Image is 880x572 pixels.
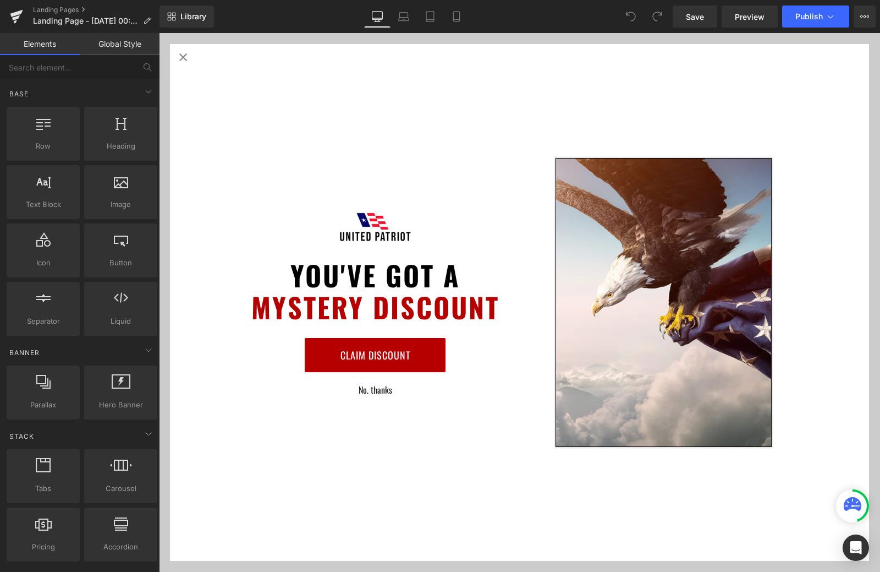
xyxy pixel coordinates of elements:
span: Icon [10,257,76,269]
button: Claim Discount [146,305,287,339]
span: Row [10,140,76,152]
span: Preview [735,11,765,23]
a: Global Style [80,33,159,55]
span: Heading [87,140,154,152]
span: Image [87,199,154,210]
span: Pricing [10,541,76,553]
div: Close popup [18,18,31,31]
div: Open Intercom Messenger [843,535,869,561]
span: Stack [8,431,35,442]
p: MYSTERY DISCOUNT [62,260,370,287]
button: Publish [782,6,849,28]
span: Save [686,11,704,23]
a: Desktop [364,6,391,28]
span: Liquid [87,315,154,327]
span: Hero Banner [87,399,154,411]
a: Mobile [443,6,470,28]
span: Separator [10,315,76,327]
p: You've Got A [128,228,304,255]
span: Landing Page - [DATE] 00:50:28 [33,17,139,25]
img: Logo [172,178,260,210]
a: Landing Pages [33,6,159,14]
span: Parallax [10,399,76,411]
button: Redo [646,6,668,28]
span: Text Block [10,199,76,210]
button: No, thanks [146,352,287,361]
span: Publish [795,12,823,21]
button: More [854,6,876,28]
span: Accordion [87,541,154,553]
span: Library [180,12,206,21]
a: Laptop [391,6,417,28]
a: Tablet [417,6,443,28]
span: Carousel [87,483,154,494]
span: Base [8,89,30,99]
button: Undo [620,6,642,28]
span: Button [87,257,154,269]
a: Preview [722,6,778,28]
a: New Library [159,6,214,28]
span: Tabs [10,483,76,494]
span: Banner [8,347,41,358]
